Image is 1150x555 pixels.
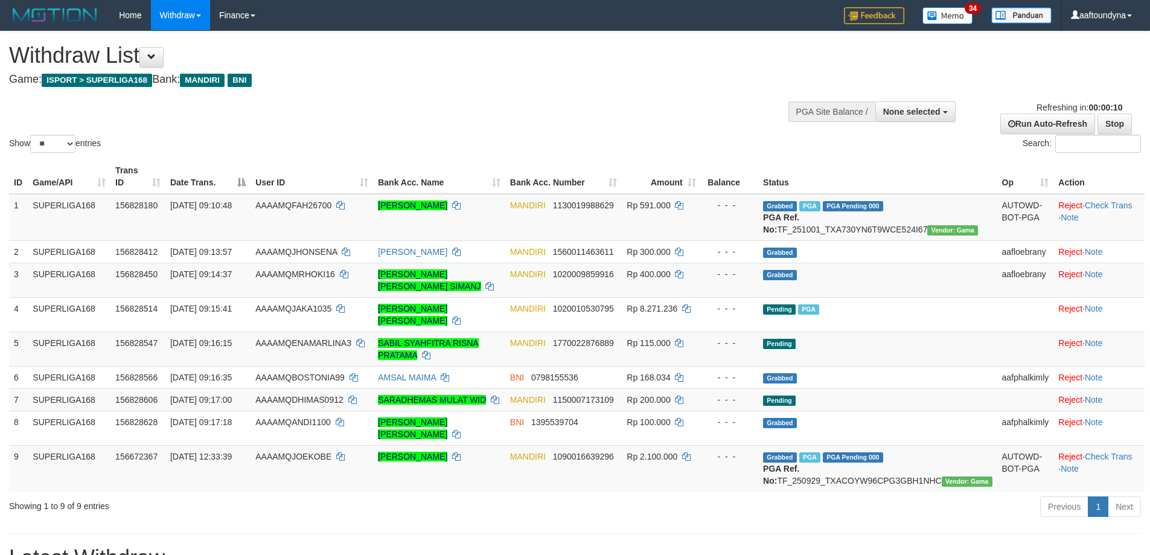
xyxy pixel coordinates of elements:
[1061,213,1079,222] a: Note
[9,43,755,68] h1: Withdraw List
[627,452,677,461] span: Rp 2.100.000
[997,194,1054,241] td: AUTOWD-BOT-PGA
[115,395,158,405] span: 156828606
[763,396,796,406] span: Pending
[1088,103,1122,112] strong: 00:00:10
[251,159,373,194] th: User ID: activate to sort column ascending
[823,452,883,463] span: PGA Pending
[706,451,753,463] div: - - -
[627,417,670,427] span: Rp 100.000
[28,411,110,445] td: SUPERLIGA168
[9,194,28,241] td: 1
[165,159,251,194] th: Date Trans.: activate to sort column descending
[9,388,28,411] td: 7
[510,201,546,210] span: MANDIRI
[706,303,753,315] div: - - -
[1085,373,1103,382] a: Note
[1058,373,1082,382] a: Reject
[510,417,524,427] span: BNI
[180,74,225,87] span: MANDIRI
[28,297,110,332] td: SUPERLIGA168
[9,74,755,86] h4: Game: Bank:
[1085,304,1103,313] a: Note
[9,411,28,445] td: 8
[28,332,110,366] td: SUPERLIGA168
[510,269,546,279] span: MANDIRI
[255,373,345,382] span: AAAAMQBOSTONIA99
[706,337,753,349] div: - - -
[1053,332,1145,366] td: ·
[255,304,331,313] span: AAAAMQJAKA1035
[170,247,232,257] span: [DATE] 09:13:57
[255,395,343,405] span: AAAAMQDHIMAS0912
[1061,464,1079,473] a: Note
[9,240,28,263] td: 2
[1053,411,1145,445] td: ·
[997,159,1054,194] th: Op: activate to sort column ascending
[627,201,670,210] span: Rp 591.000
[1053,159,1145,194] th: Action
[1053,366,1145,388] td: ·
[553,304,614,313] span: Copy 1020010530795 to clipboard
[1085,338,1103,348] a: Note
[823,201,883,211] span: PGA Pending
[875,101,956,122] button: None selected
[1058,304,1082,313] a: Reject
[378,395,486,405] a: SARADHEMAS MULAT WID
[706,246,753,258] div: - - -
[28,159,110,194] th: Game/API: activate to sort column ascending
[1085,395,1103,405] a: Note
[255,269,334,279] span: AAAAMQMRHOKI16
[170,304,232,313] span: [DATE] 09:15:41
[510,452,546,461] span: MANDIRI
[255,201,331,210] span: AAAAMQFAH26700
[378,247,447,257] a: [PERSON_NAME]
[378,269,481,291] a: [PERSON_NAME] [PERSON_NAME] SIMANJ
[9,6,101,24] img: MOTION_logo.png
[9,159,28,194] th: ID
[170,373,232,382] span: [DATE] 09:16:35
[9,297,28,332] td: 4
[627,373,670,382] span: Rp 168.034
[553,395,614,405] span: Copy 1150007173109 to clipboard
[531,417,578,427] span: Copy 1395539704 to clipboard
[1040,496,1088,517] a: Previous
[627,395,670,405] span: Rp 200.000
[115,452,158,461] span: 156672367
[758,194,997,241] td: TF_251001_TXA730YN6T9WCE524I67
[1053,194,1145,241] td: · ·
[228,74,251,87] span: BNI
[758,445,997,492] td: TF_250929_TXACOYW96CPG3GBH1NHC
[627,304,677,313] span: Rp 8.271.236
[942,476,992,487] span: Vendor URL: https://trx31.1velocity.biz
[170,269,232,279] span: [DATE] 09:14:37
[763,339,796,349] span: Pending
[9,445,28,492] td: 9
[110,159,165,194] th: Trans ID: activate to sort column ascending
[115,269,158,279] span: 156828450
[510,304,546,313] span: MANDIRI
[170,338,232,348] span: [DATE] 09:16:15
[9,332,28,366] td: 5
[1108,496,1141,517] a: Next
[997,411,1054,445] td: aafphalkimly
[1088,496,1108,517] a: 1
[1000,114,1095,134] a: Run Auto-Refresh
[378,304,447,326] a: [PERSON_NAME] [PERSON_NAME]
[170,395,232,405] span: [DATE] 09:17:00
[627,269,670,279] span: Rp 400.000
[798,304,819,315] span: Marked by aafsoycanthlai
[170,417,232,427] span: [DATE] 09:17:18
[763,213,799,234] b: PGA Ref. No:
[763,452,797,463] span: Grabbed
[9,495,470,512] div: Showing 1 to 9 of 9 entries
[1053,445,1145,492] td: · ·
[255,417,331,427] span: AAAAMQANDI1100
[627,247,670,257] span: Rp 300.000
[1058,338,1082,348] a: Reject
[170,201,232,210] span: [DATE] 09:10:48
[553,201,614,210] span: Copy 1130019988629 to clipboard
[378,338,479,360] a: SABIL SYAHFITRA RISNA PRATAMA
[622,159,701,194] th: Amount: activate to sort column ascending
[28,194,110,241] td: SUPERLIGA168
